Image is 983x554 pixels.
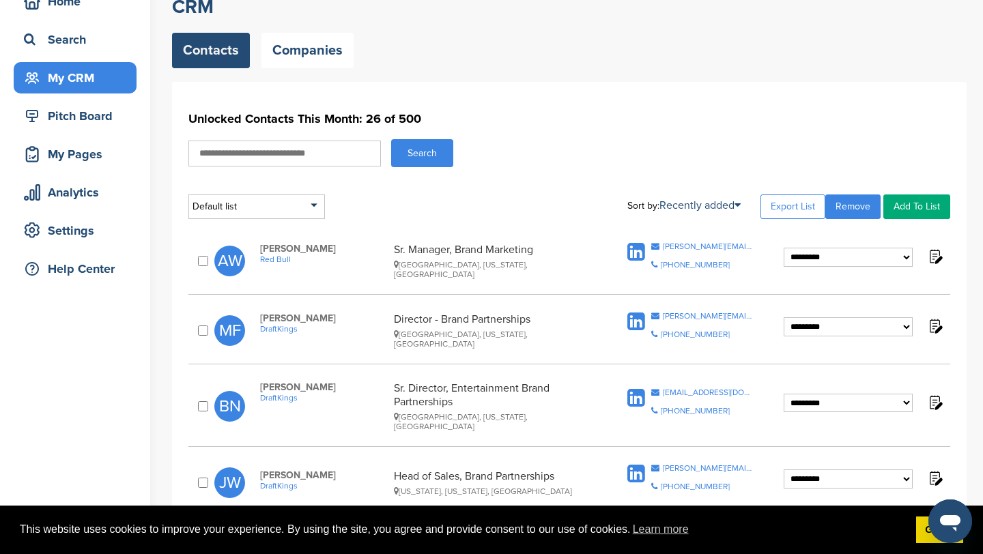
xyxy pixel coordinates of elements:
[14,24,137,55] a: Search
[214,246,245,276] span: AW
[260,381,388,393] span: [PERSON_NAME]
[659,199,741,212] a: Recently added
[631,519,691,540] a: learn more about cookies
[260,469,388,481] span: [PERSON_NAME]
[14,177,137,208] a: Analytics
[260,312,388,324] span: [PERSON_NAME]
[663,312,754,320] div: [PERSON_NAME][EMAIL_ADDRESS][DOMAIN_NAME]
[394,260,595,279] div: [GEOGRAPHIC_DATA], [US_STATE], [GEOGRAPHIC_DATA]
[20,257,137,281] div: Help Center
[394,486,595,496] div: [US_STATE], [US_STATE], [GEOGRAPHIC_DATA]
[760,194,825,219] a: Export List
[627,200,741,211] div: Sort by:
[214,391,245,422] span: BN
[394,412,595,431] div: [GEOGRAPHIC_DATA], [US_STATE], [GEOGRAPHIC_DATA]
[20,65,137,90] div: My CRM
[14,215,137,246] a: Settings
[926,394,943,411] img: Notes
[214,467,245,498] span: JW
[261,33,354,68] a: Companies
[394,312,595,349] div: Director - Brand Partnerships
[20,519,905,540] span: This website uses cookies to improve your experience. By using the site, you agree and provide co...
[825,194,881,219] a: Remove
[391,139,453,167] button: Search
[883,194,950,219] a: Add To List
[20,104,137,128] div: Pitch Board
[214,315,245,346] span: MF
[663,388,754,396] div: [EMAIL_ADDRESS][DOMAIN_NAME]
[14,253,137,285] a: Help Center
[663,242,754,250] div: [PERSON_NAME][EMAIL_ADDRESS][PERSON_NAME][DOMAIN_NAME]
[14,138,137,170] a: My Pages
[926,317,943,334] img: Notes
[260,324,388,334] a: DraftKings
[928,499,972,543] iframe: Button to launch messaging window
[661,330,730,338] div: [PHONE_NUMBER]
[661,482,730,491] div: [PHONE_NUMBER]
[14,62,137,93] a: My CRM
[394,381,595,431] div: Sr. Director, Entertainment Brand Partnerships
[20,180,137,205] div: Analytics
[260,393,388,403] a: DraftKings
[394,330,595,349] div: [GEOGRAPHIC_DATA], [US_STATE], [GEOGRAPHIC_DATA]
[260,481,388,491] a: DraftKings
[188,194,325,219] div: Default list
[172,33,250,68] a: Contacts
[20,27,137,52] div: Search
[394,469,595,496] div: Head of Sales, Brand Partnerships
[260,243,388,254] span: [PERSON_NAME]
[14,100,137,132] a: Pitch Board
[188,106,950,131] h1: Unlocked Contacts This Month: 26 of 500
[916,516,963,544] a: dismiss cookie message
[20,218,137,243] div: Settings
[20,142,137,166] div: My Pages
[394,243,595,279] div: Sr. Manager, Brand Marketing
[661,407,730,415] div: [PHONE_NUMBER]
[926,248,943,265] img: Notes
[663,464,754,472] div: [PERSON_NAME][EMAIL_ADDRESS][DOMAIN_NAME]
[661,261,730,269] div: [PHONE_NUMBER]
[260,254,388,264] a: Red Bull
[926,469,943,486] img: Notes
